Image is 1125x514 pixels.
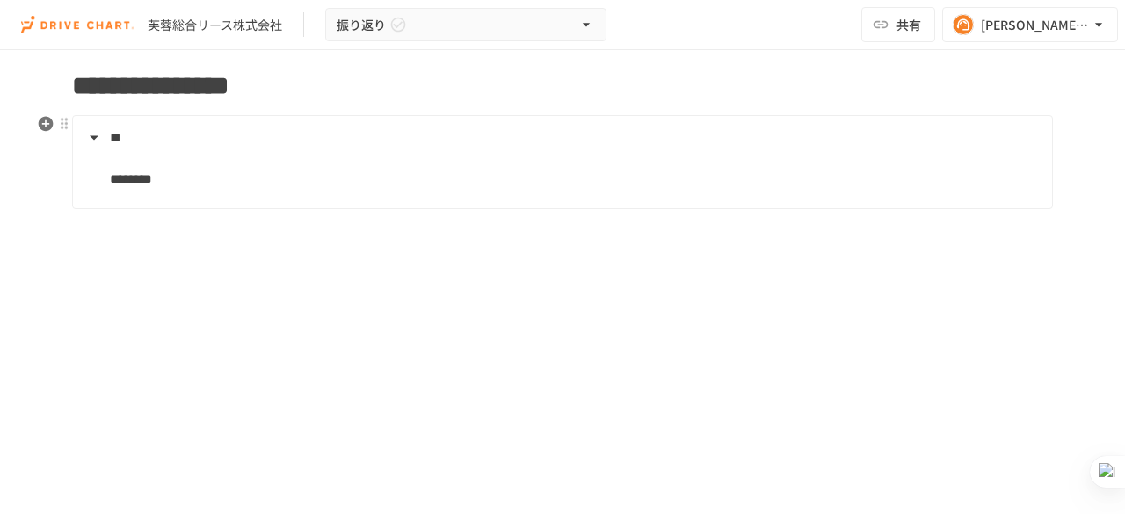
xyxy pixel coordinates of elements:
span: 振り返り [337,14,386,36]
button: 振り返り [325,8,606,42]
span: 共有 [896,15,921,34]
button: 共有 [861,7,935,42]
button: [PERSON_NAME][EMAIL_ADDRESS][DOMAIN_NAME] [942,7,1118,42]
div: 芙蓉総合リース株式会社 [148,16,282,34]
img: i9VDDS9JuLRLX3JIUyK59LcYp6Y9cayLPHs4hOxMB9W [21,11,134,39]
div: [PERSON_NAME][EMAIL_ADDRESS][DOMAIN_NAME] [981,14,1090,36]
